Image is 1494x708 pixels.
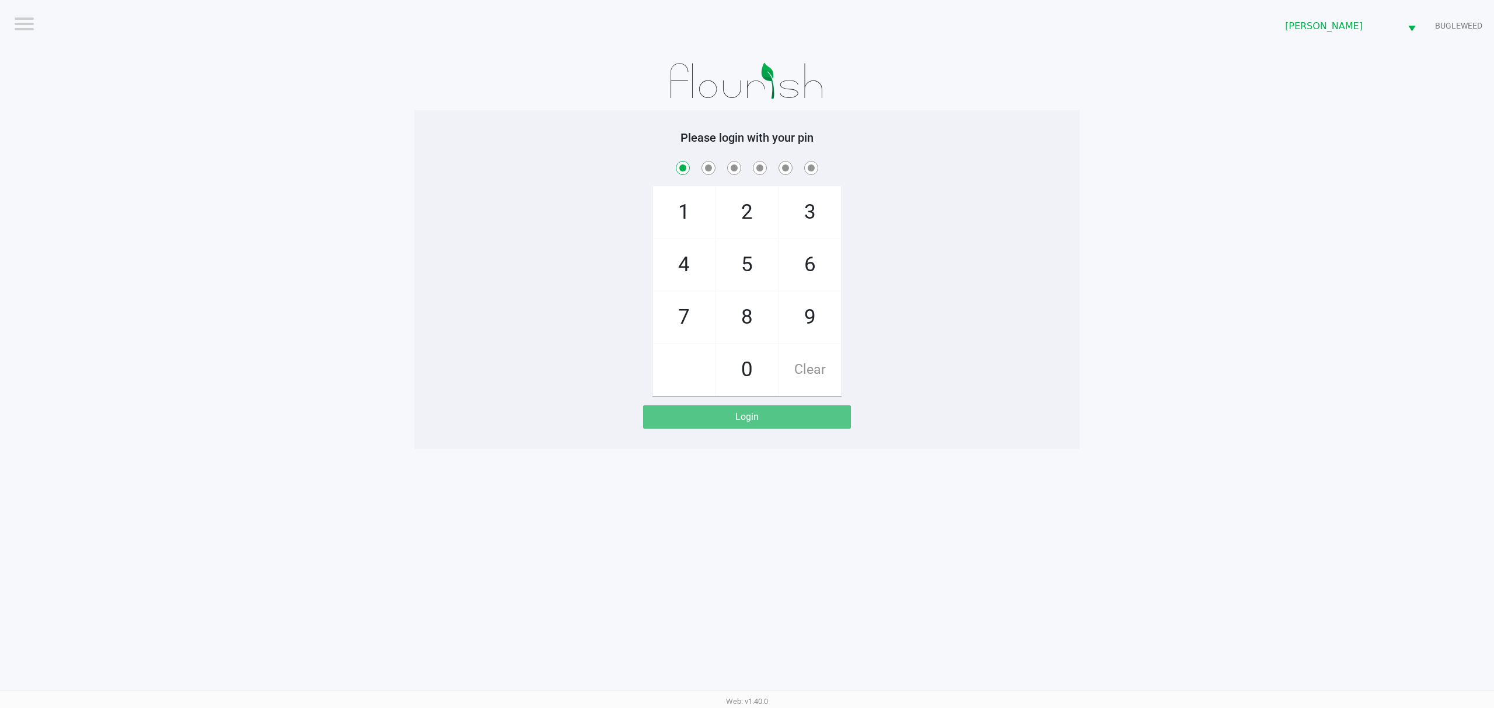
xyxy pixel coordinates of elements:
span: 4 [653,239,715,290]
span: Web: v1.40.0 [726,697,768,706]
span: 6 [779,239,841,290]
span: 5 [716,239,778,290]
span: 1 [653,187,715,238]
span: [PERSON_NAME] [1285,19,1394,33]
span: BUGLEWEED [1435,20,1482,32]
span: 2 [716,187,778,238]
span: Clear [779,344,841,395]
span: 8 [716,292,778,343]
span: 9 [779,292,841,343]
h5: Please login with your pin [423,131,1071,145]
span: 0 [716,344,778,395]
span: 7 [653,292,715,343]
span: 3 [779,187,841,238]
button: Select [1401,12,1423,40]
